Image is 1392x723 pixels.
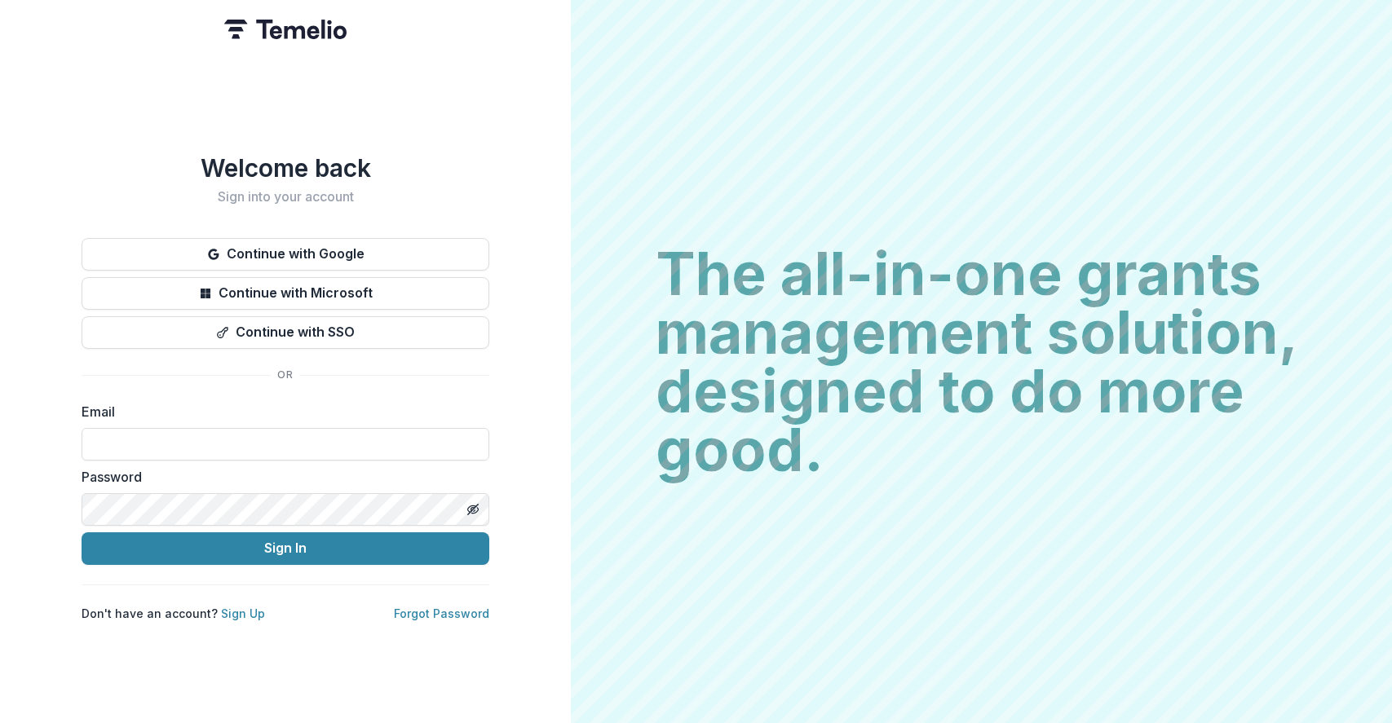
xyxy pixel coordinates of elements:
[82,532,489,565] button: Sign In
[221,606,265,620] a: Sign Up
[82,467,479,487] label: Password
[82,277,489,310] button: Continue with Microsoft
[82,605,265,622] p: Don't have an account?
[82,402,479,421] label: Email
[224,20,347,39] img: Temelio
[82,189,489,205] h2: Sign into your account
[394,606,489,620] a: Forgot Password
[82,153,489,183] h1: Welcome back
[82,238,489,271] button: Continue with Google
[460,496,486,522] button: Toggle password visibility
[82,316,489,349] button: Continue with SSO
